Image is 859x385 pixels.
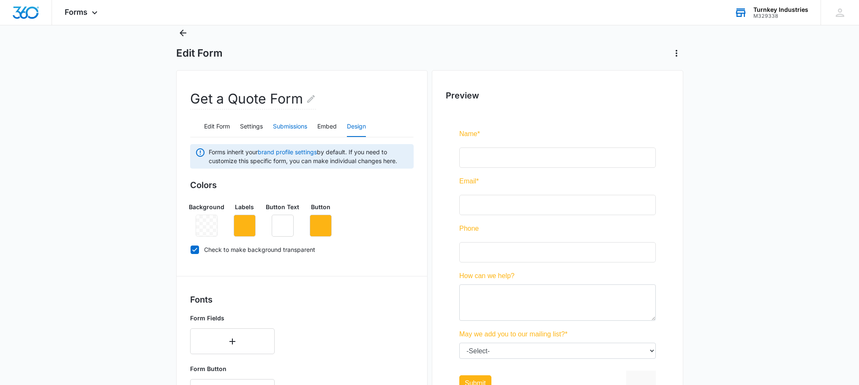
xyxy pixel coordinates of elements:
[5,251,27,258] span: Submit
[190,179,414,191] h3: Colors
[235,202,254,211] p: Labels
[317,117,337,137] button: Embed
[347,117,366,137] button: Design
[65,8,87,16] span: Forms
[190,364,275,373] p: Form Button
[311,202,330,211] p: Button
[209,147,409,165] span: Forms inherit your by default. If you need to customize this specific form, you can make individu...
[670,46,683,60] button: Actions
[190,293,414,306] h3: Fonts
[190,245,414,254] label: Check to make background transparent
[204,117,230,137] button: Edit Form
[189,202,224,211] p: Background
[273,117,307,137] button: Submissions
[167,242,275,267] iframe: reCAPTCHA
[753,13,808,19] div: account id
[306,89,316,109] button: Edit Form Name
[190,314,275,322] p: Form Fields
[176,26,190,40] button: Back
[176,47,223,60] h1: Edit Form
[266,202,299,211] p: Button Text
[258,148,317,156] a: brand profile settings
[240,117,263,137] button: Settings
[190,89,316,109] h2: Get a Quote Form
[446,89,669,102] h2: Preview
[753,6,808,13] div: account name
